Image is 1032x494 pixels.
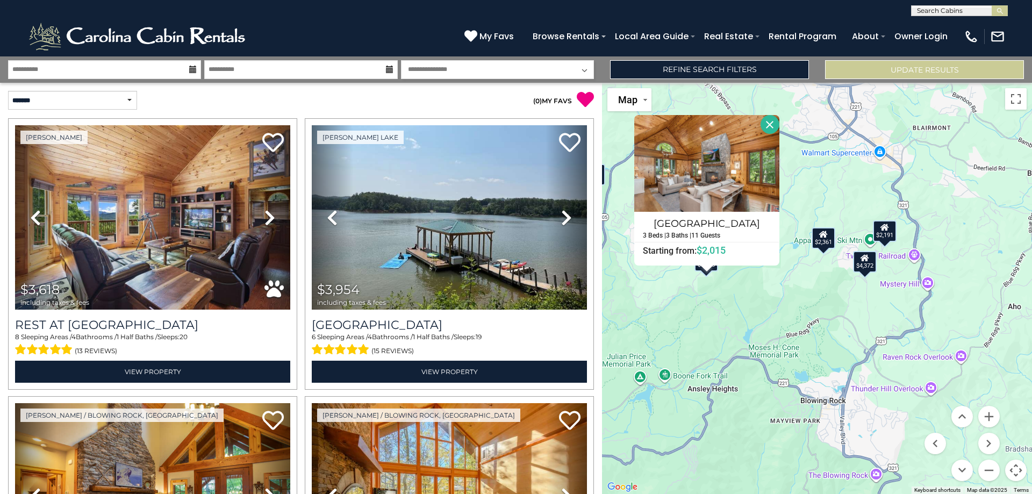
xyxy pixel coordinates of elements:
a: [PERSON_NAME] [20,131,88,144]
a: [PERSON_NAME] Lake [317,131,404,144]
a: Terms [1014,487,1029,493]
button: Toggle fullscreen view [1005,88,1027,110]
span: 6 [312,333,316,341]
button: Move down [951,460,973,481]
span: Map data ©2025 [967,487,1007,493]
h5: 3 Beds | [643,232,666,239]
span: 4 [71,333,76,341]
button: Update Results [825,60,1024,79]
a: Add to favorites [262,132,284,155]
h3: Rest at Mountain Crest [15,318,290,332]
a: (0)MY FAVS [533,97,572,105]
span: 1 Half Baths / [413,333,454,341]
button: Zoom in [978,406,1000,427]
div: Sleeping Areas / Bathrooms / Sleeps: [15,332,290,358]
span: 4 [368,333,372,341]
a: Add to favorites [559,132,580,155]
div: Sleeping Areas / Bathrooms / Sleeps: [312,332,587,358]
span: 20 [180,333,188,341]
button: Change map style [607,88,651,111]
a: Add to favorites [262,410,284,433]
h5: 11 Guests [691,232,720,239]
a: Rental Program [763,27,842,46]
h4: [GEOGRAPHIC_DATA] [635,215,779,232]
a: [PERSON_NAME] / Blowing Rock, [GEOGRAPHIC_DATA] [20,409,224,422]
span: Map [618,94,637,105]
span: 19 [476,333,482,341]
img: Chimney Island [634,115,779,212]
span: 8 [15,333,19,341]
a: [GEOGRAPHIC_DATA] [312,318,587,332]
a: [GEOGRAPHIC_DATA] 3 Beds | 3 Baths | 11 Guests Starting from:$2,015 [634,212,779,256]
img: phone-regular-white.png [964,29,979,44]
span: 0 [535,97,540,105]
button: Move right [978,433,1000,454]
a: Add to favorites [559,410,580,433]
button: Keyboard shortcuts [914,486,961,494]
img: thumbnail_164826886.jpeg [312,125,587,310]
img: Google [605,480,640,494]
a: Open this area in Google Maps (opens a new window) [605,480,640,494]
a: [PERSON_NAME] / Blowing Rock, [GEOGRAPHIC_DATA] [317,409,520,422]
img: White-1-2.png [27,20,250,53]
span: including taxes & fees [20,299,89,306]
span: ( ) [533,97,542,105]
a: About [847,27,884,46]
h6: Starting from: [635,245,779,256]
span: $3,954 [317,282,360,297]
span: including taxes & fees [317,299,386,306]
a: Refine Search Filters [610,60,809,79]
span: (13 reviews) [75,344,117,358]
a: Browse Rentals [527,27,605,46]
div: $4,372 [853,250,877,272]
div: $2,191 [873,220,897,241]
span: 1 Half Baths / [117,333,157,341]
a: Local Area Guide [610,27,694,46]
h5: 3 Baths | [666,232,691,239]
a: Rest at [GEOGRAPHIC_DATA] [15,318,290,332]
button: Map camera controls [1005,460,1027,481]
button: Zoom out [978,460,1000,481]
a: View Property [312,361,587,383]
a: My Favs [464,30,517,44]
a: Owner Login [889,27,953,46]
span: My Favs [479,30,514,43]
img: mail-regular-white.png [990,29,1005,44]
button: Move up [951,406,973,427]
a: View Property [15,361,290,383]
span: $2,015 [697,245,726,256]
img: thumbnail_164747674.jpeg [15,125,290,310]
div: $2,361 [812,227,835,248]
a: Real Estate [699,27,758,46]
h3: Lake Haven Lodge [312,318,587,332]
button: Close [761,115,779,134]
button: Move left [924,433,946,454]
span: (15 reviews) [371,344,414,358]
span: $3,618 [20,282,60,297]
